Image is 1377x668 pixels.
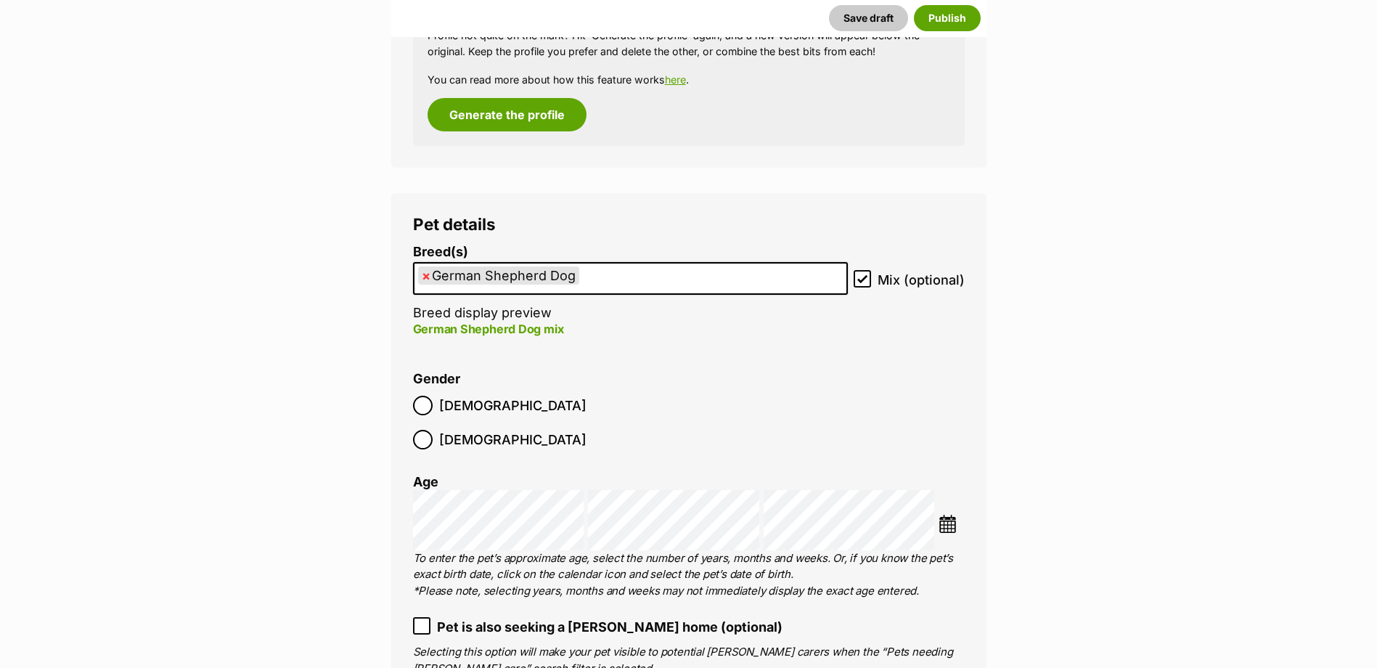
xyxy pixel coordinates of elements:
span: Mix (optional) [878,270,965,290]
span: [DEMOGRAPHIC_DATA] [439,430,587,449]
span: Pet is also seeking a [PERSON_NAME] home (optional) [437,617,783,637]
label: Gender [413,372,460,387]
p: German Shepherd Dog mix [413,320,848,338]
p: To enter the pet’s approximate age, select the number of years, months and weeks. Or, if you know... [413,550,965,600]
img: ... [939,515,957,533]
a: here [665,73,686,86]
label: Breed(s) [413,245,848,260]
button: Save draft [829,5,908,31]
span: Pet details [413,214,496,234]
label: Age [413,474,438,489]
p: You can read more about how this feature works . [428,72,950,87]
p: Profile not quite on the mark? Hit ‘Generate the profile’ again, and a new version will appear be... [428,28,950,59]
li: Breed display preview [413,245,848,353]
button: Generate the profile [428,98,587,131]
span: [DEMOGRAPHIC_DATA] [439,396,587,415]
li: German Shepherd Dog [418,266,579,285]
button: Publish [914,5,981,31]
span: × [422,266,430,285]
